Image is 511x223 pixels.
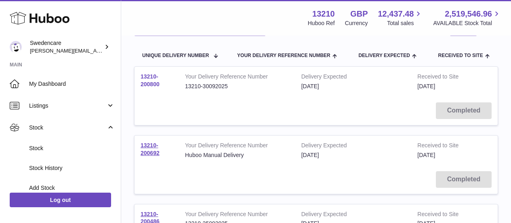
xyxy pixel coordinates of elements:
div: Currency [345,19,368,27]
span: 2,519,546.96 [445,8,492,19]
div: Huboo Ref [308,19,335,27]
a: 13210-200692 [141,142,160,156]
div: Huboo Manual Delivery [185,151,289,159]
span: Stock [29,124,106,132]
strong: Your Delivery Reference Number [185,210,289,220]
strong: Received to Site [417,73,471,83]
span: Total sales [387,19,423,27]
strong: 13210 [312,8,335,19]
a: 12,437.48 Total sales [378,8,423,27]
strong: Your Delivery Reference Number [185,73,289,83]
span: Stock History [29,164,115,172]
strong: Your Delivery Reference Number [185,142,289,151]
div: [DATE] [301,83,406,90]
strong: GBP [350,8,368,19]
strong: Delivery Expected [301,73,406,83]
span: Listings [29,102,106,110]
span: Your Delivery Reference Number [237,53,330,58]
span: [DATE] [417,83,435,89]
a: 2,519,546.96 AVAILABLE Stock Total [433,8,501,27]
span: My Dashboard [29,80,115,88]
a: 13210-200800 [141,73,160,87]
strong: Received to Site [417,142,471,151]
div: 13210-30092025 [185,83,289,90]
span: [PERSON_NAME][EMAIL_ADDRESS][DOMAIN_NAME] [30,47,162,54]
span: AVAILABLE Stock Total [433,19,501,27]
div: [DATE] [301,151,406,159]
strong: Delivery Expected [301,142,406,151]
span: Unique Delivery Number [142,53,209,58]
a: Log out [10,193,111,207]
span: Received to Site [438,53,483,58]
strong: Delivery Expected [301,210,406,220]
img: rebecca.fall@swedencare.co.uk [10,41,22,53]
span: Add Stock [29,184,115,192]
span: Delivery Expected [358,53,410,58]
span: [DATE] [417,152,435,158]
span: 12,437.48 [378,8,414,19]
strong: Received to Site [417,210,471,220]
div: Swedencare [30,39,103,55]
span: Stock [29,144,115,152]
